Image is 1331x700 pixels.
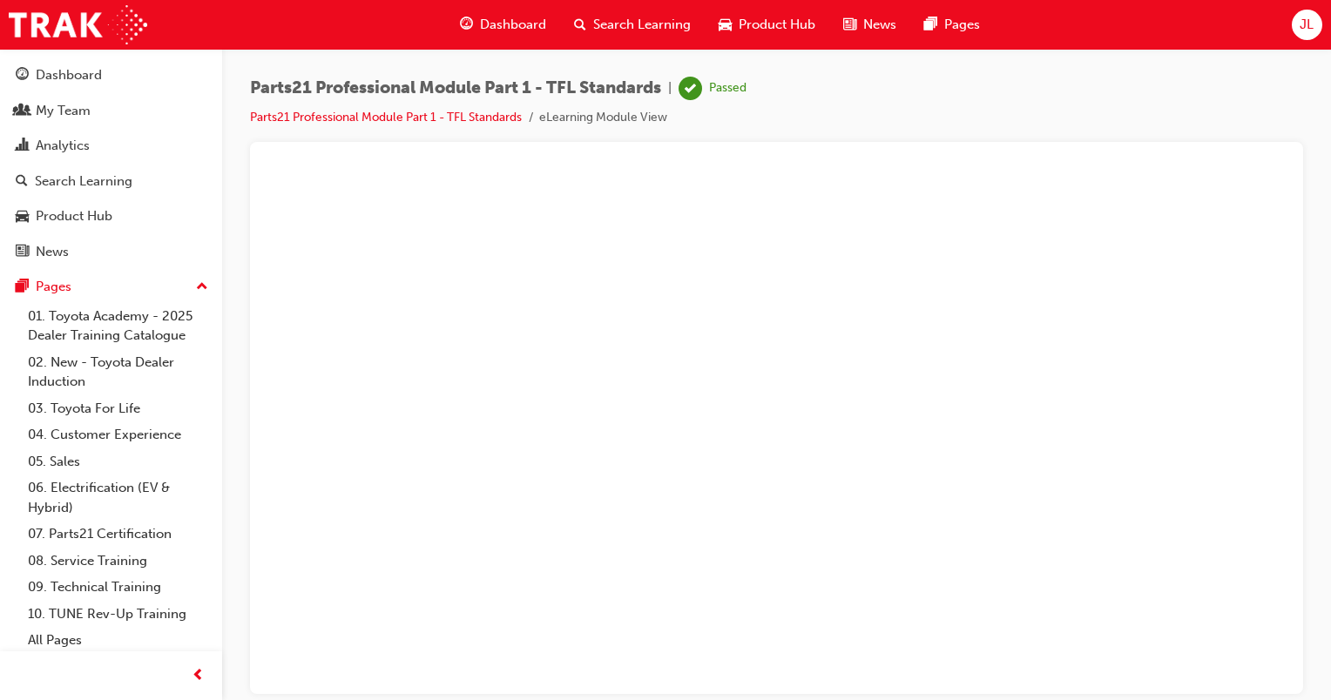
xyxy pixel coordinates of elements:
[7,59,215,91] a: Dashboard
[250,110,522,125] a: Parts21 Professional Module Part 1 - TFL Standards
[36,65,102,85] div: Dashboard
[7,200,215,232] a: Product Hub
[36,136,90,156] div: Analytics
[679,77,702,100] span: learningRecordVerb_PASS-icon
[560,7,705,43] a: search-iconSearch Learning
[924,14,937,36] span: pages-icon
[7,165,215,198] a: Search Learning
[36,101,91,121] div: My Team
[668,78,672,98] span: |
[21,627,215,654] a: All Pages
[16,138,29,154] span: chart-icon
[250,78,661,98] span: Parts21 Professional Module Part 1 - TFL Standards
[21,574,215,601] a: 09. Technical Training
[9,5,147,44] img: Trak
[829,7,910,43] a: news-iconNews
[705,7,829,43] a: car-iconProduct Hub
[863,15,896,35] span: News
[719,14,732,36] span: car-icon
[7,56,215,271] button: DashboardMy TeamAnalyticsSearch LearningProduct HubNews
[16,209,29,225] span: car-icon
[35,172,132,192] div: Search Learning
[36,242,69,262] div: News
[593,15,691,35] span: Search Learning
[36,277,71,297] div: Pages
[21,601,215,628] a: 10. TUNE Rev-Up Training
[480,15,546,35] span: Dashboard
[944,15,980,35] span: Pages
[21,349,215,395] a: 02. New - Toyota Dealer Induction
[16,68,29,84] span: guage-icon
[446,7,560,43] a: guage-iconDashboard
[843,14,856,36] span: news-icon
[21,421,215,448] a: 04. Customer Experience
[36,206,112,226] div: Product Hub
[460,14,473,36] span: guage-icon
[1300,15,1314,35] span: JL
[16,245,29,260] span: news-icon
[16,279,29,295] span: pages-icon
[192,665,205,687] span: prev-icon
[574,14,586,36] span: search-icon
[7,271,215,303] button: Pages
[739,15,815,35] span: Product Hub
[7,130,215,162] a: Analytics
[21,548,215,575] a: 08. Service Training
[21,303,215,349] a: 01. Toyota Academy - 2025 Dealer Training Catalogue
[910,7,994,43] a: pages-iconPages
[21,448,215,475] a: 05. Sales
[709,80,747,97] div: Passed
[21,475,215,521] a: 06. Electrification (EV & Hybrid)
[1292,10,1322,40] button: JL
[7,236,215,268] a: News
[21,521,215,548] a: 07. Parts21 Certification
[16,104,29,119] span: people-icon
[539,108,667,128] li: eLearning Module View
[21,395,215,422] a: 03. Toyota For Life
[196,276,208,299] span: up-icon
[7,95,215,127] a: My Team
[16,174,28,190] span: search-icon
